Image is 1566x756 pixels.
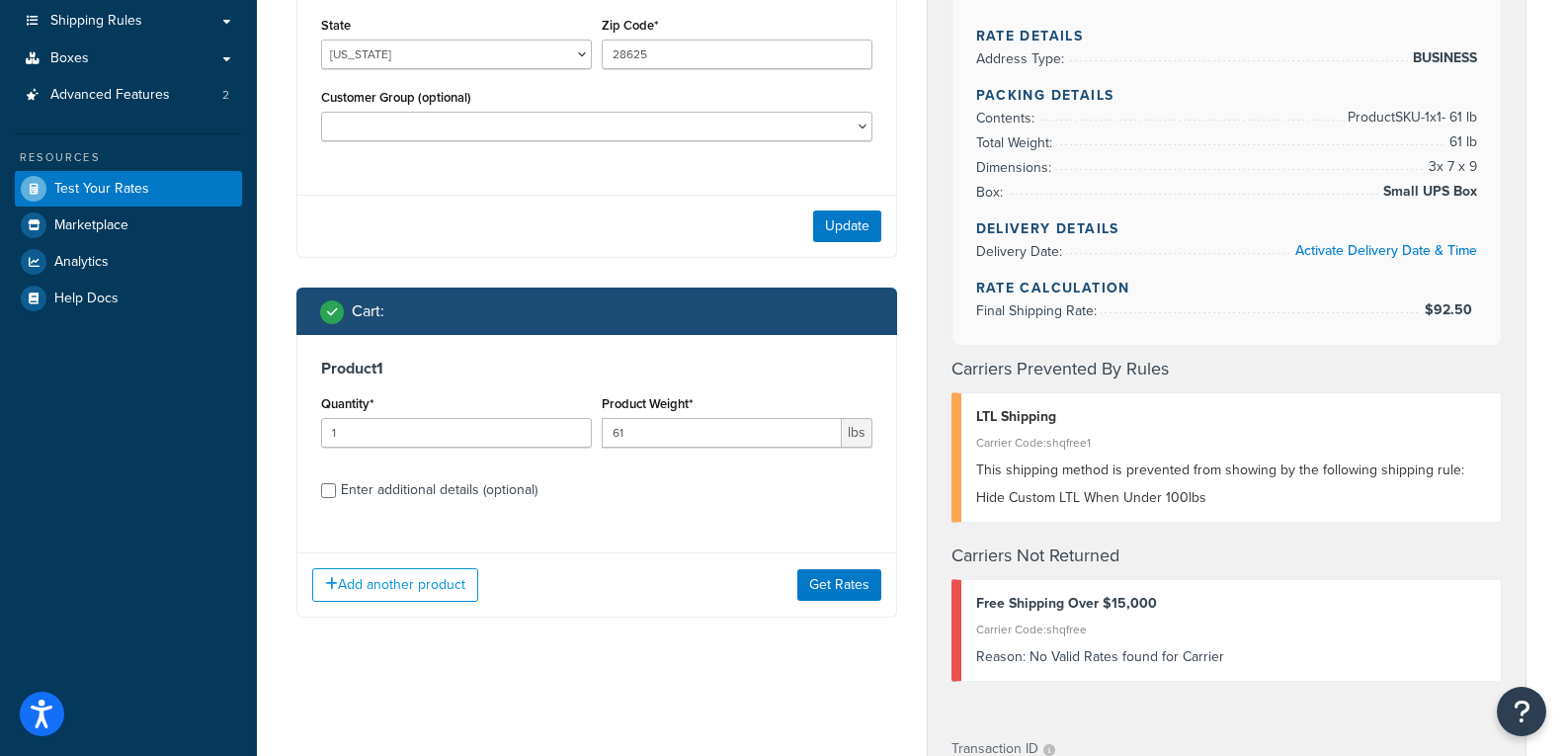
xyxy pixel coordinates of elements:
div: Carrier Code: shqfree [976,616,1487,643]
button: Add another product [312,568,478,602]
a: Analytics [15,244,242,280]
h4: Carriers Prevented By Rules [951,356,1503,382]
span: Delivery Date: [976,241,1067,262]
h4: Carriers Not Returned [951,543,1503,569]
div: Free Shipping Over $15,000 [976,590,1487,618]
a: Advanced Features2 [15,77,242,114]
h4: Rate Details [976,26,1478,46]
a: Test Your Rates [15,171,242,207]
span: $92.50 [1425,299,1477,320]
input: Enter additional details (optional) [321,483,336,498]
h2: Cart : [352,302,384,320]
a: Boxes [15,41,242,77]
span: Reason: [976,646,1026,667]
span: Dimensions: [976,157,1056,178]
span: BUSINESS [1408,46,1477,70]
div: No Valid Rates found for Carrier [976,643,1487,671]
button: Get Rates [797,569,881,601]
label: Quantity* [321,396,373,411]
h3: Product 1 [321,359,872,378]
label: Product Weight* [602,396,693,411]
label: State [321,18,351,33]
span: Final Shipping Rate: [976,300,1102,321]
span: Advanced Features [50,87,170,104]
span: Test Your Rates [54,181,149,198]
h4: Delivery Details [976,218,1478,239]
span: Help Docs [54,291,119,307]
span: Boxes [50,50,89,67]
div: Enter additional details (optional) [341,476,537,504]
span: 61 lb [1444,130,1477,154]
label: Customer Group (optional) [321,90,471,105]
span: Analytics [54,254,109,271]
span: This shipping method is prevented from showing by the following shipping rule: Hide Custom LTL Wh... [976,460,1464,508]
h4: Packing Details [976,85,1478,106]
label: Zip Code* [602,18,658,33]
div: LTL Shipping [976,403,1487,431]
span: Contents: [976,108,1039,128]
div: Carrier Code: shqfree1 [976,429,1487,457]
a: Shipping Rules [15,3,242,40]
div: Resources [15,149,242,166]
span: Marketplace [54,217,128,234]
input: 0.00 [602,418,842,448]
button: Update [813,210,881,242]
input: 0.0 [321,418,592,448]
span: Box: [976,182,1008,203]
span: Product SKU-1 x 1 - 61 lb [1343,106,1477,129]
span: Small UPS Box [1378,180,1477,204]
a: Activate Delivery Date & Time [1295,240,1477,261]
span: 2 [222,87,229,104]
span: 3 x 7 x 9 [1424,155,1477,179]
li: Advanced Features [15,77,242,114]
span: Address Type: [976,48,1069,69]
span: Total Weight: [976,132,1057,153]
span: lbs [842,418,872,448]
h4: Rate Calculation [976,278,1478,298]
button: Open Resource Center [1497,687,1546,736]
a: Help Docs [15,281,242,316]
a: Marketplace [15,208,242,243]
span: Shipping Rules [50,13,142,30]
